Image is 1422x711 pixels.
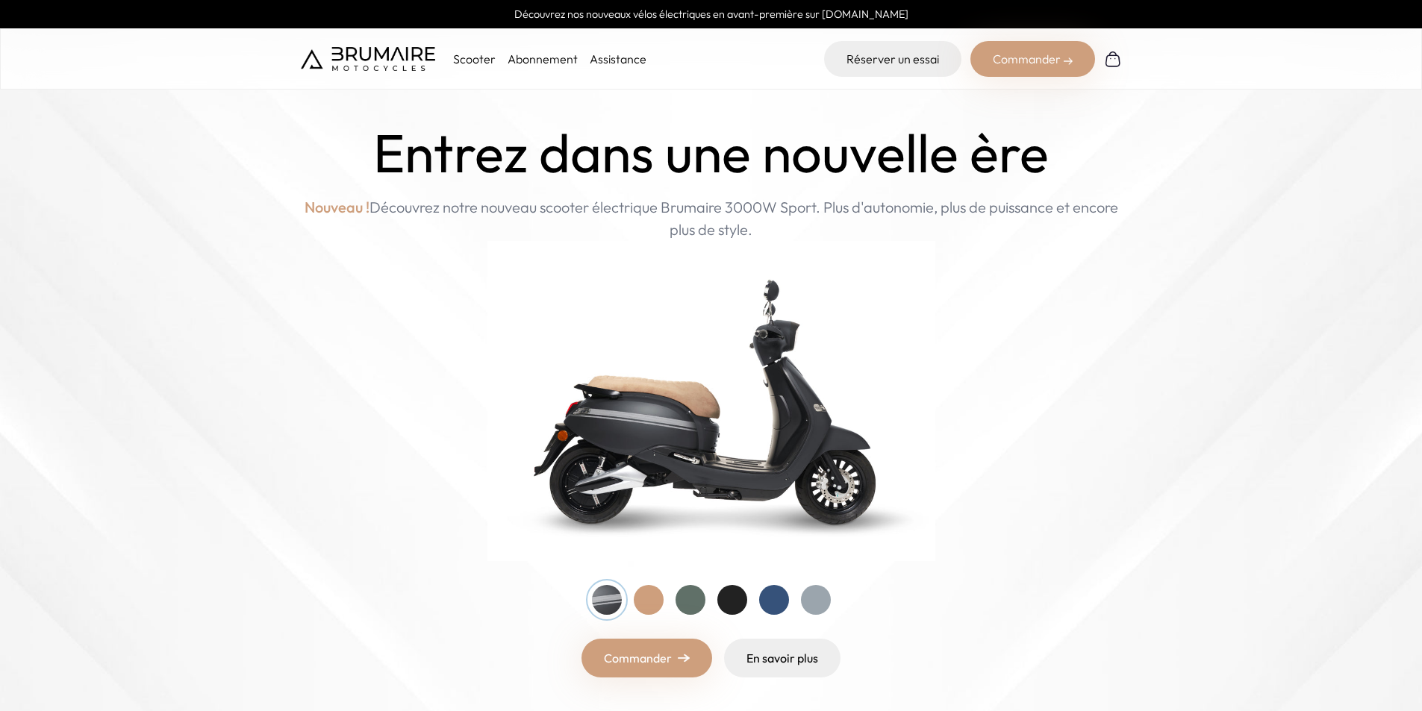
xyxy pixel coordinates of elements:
[508,51,578,66] a: Abonnement
[824,41,961,77] a: Réserver un essai
[970,41,1095,77] div: Commander
[453,50,496,68] p: Scooter
[1104,50,1122,68] img: Panier
[1064,57,1073,66] img: right-arrow-2.png
[301,196,1122,241] p: Découvrez notre nouveau scooter électrique Brumaire 3000W Sport. Plus d'autonomie, plus de puissa...
[590,51,646,66] a: Assistance
[305,196,369,219] span: Nouveau !
[373,122,1049,184] h1: Entrez dans une nouvelle ère
[581,639,712,677] a: Commander
[724,639,841,677] a: En savoir plus
[301,47,435,71] img: Brumaire Motocycles
[678,654,690,663] img: right-arrow.png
